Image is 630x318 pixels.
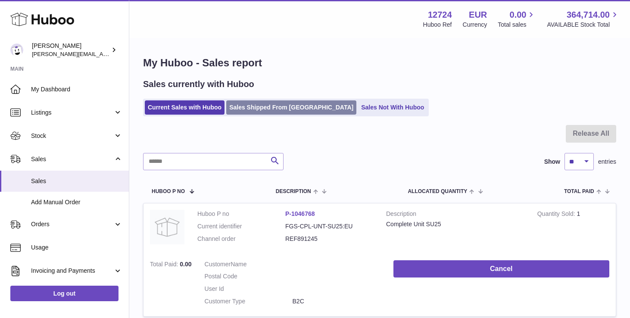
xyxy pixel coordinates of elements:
span: Description [276,189,311,194]
a: Current Sales with Huboo [145,100,225,115]
dt: Huboo P no [197,210,285,218]
span: 0.00 [180,261,191,268]
span: Total paid [564,189,594,194]
span: AVAILABLE Stock Total [547,21,620,29]
a: Sales Not With Huboo [358,100,427,115]
dt: User Id [205,285,293,293]
span: Sales [31,177,122,185]
strong: Total Paid [150,261,180,270]
strong: 12724 [428,9,452,21]
div: Huboo Ref [423,21,452,29]
span: Customer [205,261,231,268]
dd: B2C [293,297,380,306]
img: sebastian@ffern.co [10,44,23,56]
h1: My Huboo - Sales report [143,56,616,70]
dt: Postal Code [205,272,293,281]
a: P-1046768 [285,210,315,217]
dd: FGS-CPL-UNT-SU25:EU [285,222,373,231]
span: Sales [31,155,113,163]
strong: Quantity Sold [537,210,577,219]
a: Sales Shipped From [GEOGRAPHIC_DATA] [226,100,356,115]
dt: Current identifier [197,222,285,231]
span: Total sales [498,21,536,29]
td: 1 [531,203,616,254]
span: 364,714.00 [567,9,610,21]
dd: REF891245 [285,235,373,243]
span: Add Manual Order [31,198,122,206]
span: Invoicing and Payments [31,267,113,275]
span: My Dashboard [31,85,122,94]
span: entries [598,158,616,166]
a: 364,714.00 AVAILABLE Stock Total [547,9,620,29]
strong: Description [386,210,524,220]
span: Listings [31,109,113,117]
span: ALLOCATED Quantity [408,189,467,194]
a: Log out [10,286,119,301]
span: Stock [31,132,113,140]
h2: Sales currently with Huboo [143,78,254,90]
button: Cancel [393,260,609,278]
strong: EUR [469,9,487,21]
span: [PERSON_NAME][EMAIL_ADDRESS][DOMAIN_NAME] [32,50,173,57]
img: no-photo.jpg [150,210,184,244]
dt: Name [205,260,293,268]
div: [PERSON_NAME] [32,42,109,58]
a: 0.00 Total sales [498,9,536,29]
dt: Channel order [197,235,285,243]
label: Show [544,158,560,166]
div: Currency [463,21,487,29]
span: Orders [31,220,113,228]
span: Usage [31,243,122,252]
div: Complete Unit SU25 [386,220,524,228]
dt: Customer Type [205,297,293,306]
span: 0.00 [510,9,527,21]
span: Huboo P no [152,189,185,194]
